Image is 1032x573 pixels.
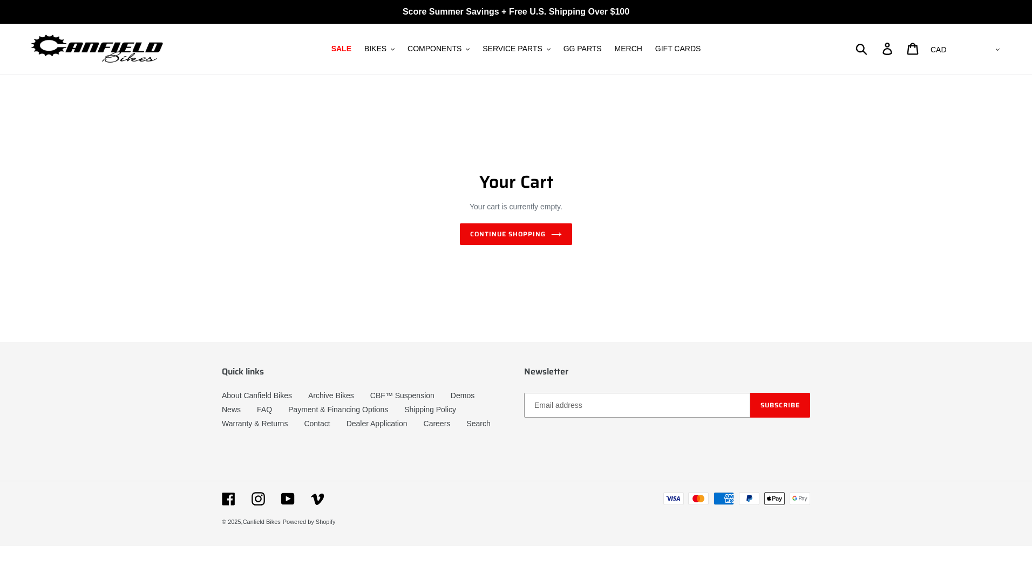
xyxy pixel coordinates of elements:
[460,223,572,245] a: Continue shopping
[408,44,461,53] span: COMPONENTS
[424,419,451,428] a: Careers
[252,201,780,213] p: Your cart is currently empty.
[370,391,434,400] a: CBF™ Suspension
[304,419,330,428] a: Contact
[861,37,889,60] input: Search
[222,419,288,428] a: Warranty & Returns
[364,44,386,53] span: BIKES
[483,44,542,53] span: SERVICE PARTS
[558,42,607,56] a: GG PARTS
[402,42,475,56] button: COMPONENTS
[243,519,281,525] a: Canfield Bikes
[222,391,292,400] a: About Canfield Bikes
[283,519,336,525] a: Powered by Shopify
[308,391,354,400] a: Archive Bikes
[750,393,810,418] button: Subscribe
[655,44,701,53] span: GIFT CARDS
[451,391,474,400] a: Demos
[650,42,707,56] a: GIFT CARDS
[257,405,272,414] a: FAQ
[359,42,400,56] button: BIKES
[331,44,351,53] span: SALE
[477,42,555,56] button: SERVICE PARTS
[30,32,165,66] img: Canfield Bikes
[466,419,490,428] a: Search
[326,42,357,56] a: SALE
[524,393,750,418] input: Email address
[404,405,456,414] a: Shipping Policy
[222,366,508,377] p: Quick links
[288,405,388,414] a: Payment & Financing Options
[615,44,642,53] span: MERCH
[347,419,408,428] a: Dealer Application
[761,400,800,410] span: Subscribe
[222,405,241,414] a: News
[252,172,780,192] h1: Your Cart
[524,366,810,377] p: Newsletter
[563,44,602,53] span: GG PARTS
[609,42,648,56] a: MERCH
[222,519,281,525] small: © 2025,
